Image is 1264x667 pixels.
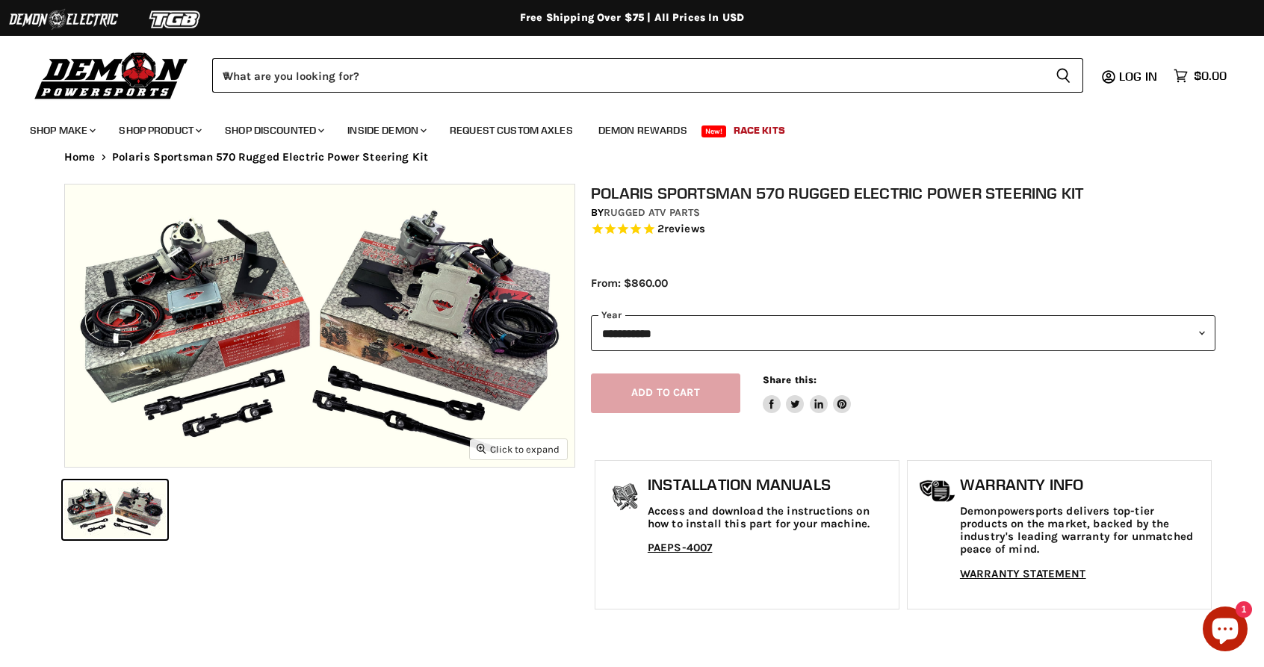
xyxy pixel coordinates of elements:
button: IMAGE thumbnail [63,480,167,539]
img: Demon Powersports [30,49,193,102]
a: Shop Make [19,115,105,146]
a: Log in [1112,69,1166,83]
a: Rugged ATV Parts [604,206,700,219]
aside: Share this: [763,373,852,413]
h1: Warranty Info [960,476,1203,494]
a: Shop Product [108,115,211,146]
nav: Breadcrumbs [34,151,1230,164]
img: Demon Electric Logo 2 [7,5,120,34]
p: Access and download the instructions on how to install this part for your machine. [648,505,891,531]
span: reviews [664,222,705,235]
p: Demonpowersports delivers top-tier products on the market, backed by the industry's leading warra... [960,505,1203,556]
span: From: $860.00 [591,276,668,290]
img: install_manual-icon.png [607,480,644,517]
a: Demon Rewards [587,115,698,146]
img: IMAGE [65,184,574,468]
span: 2 reviews [657,222,705,235]
div: Free Shipping Over $75 | All Prices In USD [34,11,1230,25]
img: TGB Logo 2 [120,5,232,34]
a: Shop Discounted [214,115,333,146]
a: Race Kits [722,115,796,146]
span: New! [701,125,727,137]
button: Click to expand [470,439,567,459]
span: Rated 5.0 out of 5 stars 2 reviews [591,222,1215,238]
form: Product [212,58,1083,93]
h1: Polaris Sportsman 570 Rugged Electric Power Steering Kit [591,184,1215,202]
a: Inside Demon [336,115,436,146]
span: $0.00 [1194,69,1227,83]
span: Click to expand [477,444,560,455]
img: warranty-icon.png [919,480,956,503]
ul: Main menu [19,109,1223,146]
a: Home [64,151,96,164]
a: PAEPS-4007 [648,541,713,554]
div: by [591,205,1215,221]
inbox-online-store-chat: Shopify online store chat [1198,606,1252,655]
span: Log in [1119,69,1157,84]
input: When autocomplete results are available use up and down arrows to review and enter to select [212,58,1044,93]
span: Polaris Sportsman 570 Rugged Electric Power Steering Kit [112,151,428,164]
select: year [591,315,1215,352]
a: $0.00 [1166,65,1234,87]
a: WARRANTY STATEMENT [960,567,1086,580]
button: Search [1044,58,1083,93]
h1: Installation Manuals [648,476,891,494]
span: Share this: [763,374,817,385]
a: Request Custom Axles [439,115,584,146]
